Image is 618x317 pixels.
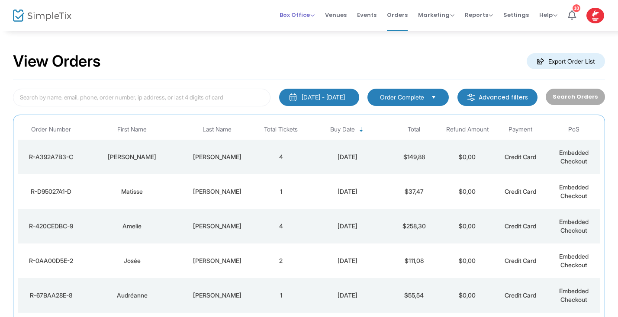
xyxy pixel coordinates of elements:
[559,253,589,269] span: Embedded Checkout
[289,93,297,102] img: monthly
[310,291,385,300] div: 2025-08-14
[357,4,377,26] span: Events
[310,153,385,161] div: 2025-08-14
[87,153,178,161] div: Robert
[310,222,385,231] div: 2025-08-14
[310,187,385,196] div: 2025-08-14
[505,153,536,160] span: Credit Card
[441,243,494,278] td: $0,00
[13,89,270,106] input: Search by name, email, phone, order number, ip address, or last 4 digits of card
[20,291,82,300] div: R-67BAA28E-8
[203,126,232,133] span: Last Name
[280,11,315,19] span: Box Office
[87,222,178,231] div: Amelie
[505,222,536,230] span: Credit Card
[13,52,101,71] h2: View Orders
[254,243,308,278] td: 2
[182,187,252,196] div: Goulet
[182,222,252,231] div: Provencher
[568,126,579,133] span: PoS
[467,93,476,102] img: filter
[254,174,308,209] td: 1
[117,126,147,133] span: First Name
[182,291,252,300] div: Fontaine
[559,287,589,303] span: Embedded Checkout
[358,126,365,133] span: Sortable
[457,89,538,106] m-button: Advanced filters
[387,174,441,209] td: $37,47
[559,149,589,165] span: Embedded Checkout
[302,93,345,102] div: [DATE] - [DATE]
[441,209,494,243] td: $0,00
[387,243,441,278] td: $111,08
[87,291,178,300] div: Audréanne
[505,291,536,299] span: Credit Card
[254,140,308,174] td: 4
[387,140,441,174] td: $149,88
[441,140,494,174] td: $0,00
[182,256,252,265] div: Tremblay
[20,222,82,231] div: R-420CEDBC-9
[20,187,82,196] div: R-D95027A1-D
[31,126,71,133] span: Order Number
[509,126,532,133] span: Payment
[87,256,178,265] div: Josée
[527,53,605,69] m-button: Export Order List
[505,257,536,264] span: Credit Card
[20,256,82,265] div: R-0AA00D5E-2
[503,4,529,26] span: Settings
[441,119,494,140] th: Refund Amount
[387,209,441,243] td: $258,30
[254,119,308,140] th: Total Tickets
[418,11,454,19] span: Marketing
[559,218,589,234] span: Embedded Checkout
[539,11,557,19] span: Help
[254,278,308,313] td: 1
[465,11,493,19] span: Reports
[441,278,494,313] td: $0,00
[310,256,385,265] div: 2025-08-14
[573,3,580,10] div: 10
[441,174,494,209] td: $0,00
[387,119,441,140] th: Total
[87,187,178,196] div: Matisse
[182,153,252,161] div: Laberge
[387,278,441,313] td: $55,54
[330,126,355,133] span: Buy Date
[20,153,82,161] div: R-A392A7B3-C
[505,188,536,195] span: Credit Card
[380,93,424,102] span: Order Complete
[325,4,347,26] span: Venues
[428,93,440,102] button: Select
[387,4,408,26] span: Orders
[559,183,589,199] span: Embedded Checkout
[279,89,359,106] button: [DATE] - [DATE]
[254,209,308,243] td: 4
